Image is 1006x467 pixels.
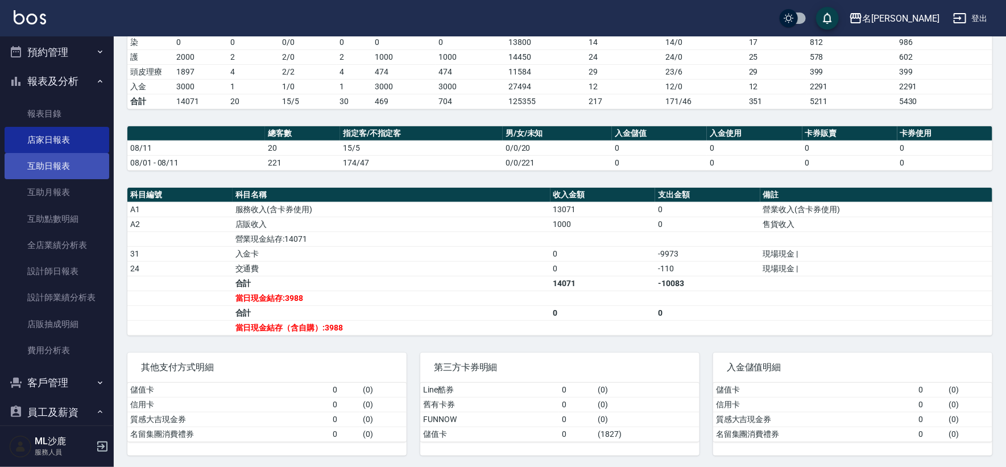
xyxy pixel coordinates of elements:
th: 入金使用 [707,126,802,141]
td: ( 1827 ) [595,427,699,441]
td: 578 [807,49,896,64]
td: 儲值卡 [420,427,559,441]
th: 收入金額 [550,188,656,202]
td: 14 / 0 [663,35,746,49]
th: 入金儲值 [612,126,707,141]
div: 名[PERSON_NAME] [863,11,939,26]
td: 171/46 [663,94,746,109]
td: A2 [127,217,233,232]
td: 2291 [896,79,992,94]
td: 602 [896,49,992,64]
td: 221 [265,155,340,170]
td: 0 [612,155,707,170]
th: 支出金額 [655,188,760,202]
td: 服務收入(含卡券使用) [233,202,550,217]
td: 13071 [550,202,656,217]
th: 備註 [760,188,992,202]
td: 頭皮理療 [127,64,173,79]
td: ( 0 ) [595,412,699,427]
a: 店販抽成明細 [5,311,109,337]
td: 14 [586,35,663,49]
td: 12 [586,79,663,94]
table: a dense table [127,126,992,171]
span: 第三方卡券明細 [434,362,686,373]
img: Person [9,435,32,458]
td: ( 0 ) [946,412,992,427]
td: FUNNOW [420,412,559,427]
th: 總客數 [265,126,340,141]
td: 0 [559,397,595,412]
th: 指定客/不指定客 [340,126,503,141]
td: 474 [436,64,506,79]
td: 合計 [233,305,550,320]
a: 互助月報表 [5,179,109,205]
td: 23 / 6 [663,64,746,79]
td: 15/5 [279,94,337,109]
td: 0 [612,140,707,155]
table: a dense table [420,383,699,442]
button: 登出 [949,8,992,29]
td: 5430 [896,94,992,109]
td: 店販收入 [233,217,550,232]
td: ( 0 ) [360,427,407,441]
td: 14071 [173,94,227,109]
td: 2 / 2 [279,64,337,79]
td: 25 [746,49,807,64]
th: 科目名稱 [233,188,550,202]
th: 卡券使用 [897,126,992,141]
td: 入金卡 [233,246,550,261]
td: ( 0 ) [946,383,992,398]
th: 男/女/未知 [503,126,612,141]
td: 1897 [173,64,227,79]
td: 營業收入(含卡券使用) [760,202,992,217]
a: 全店業績分析表 [5,232,109,258]
td: 0 [802,155,897,170]
td: 0 [916,383,946,398]
td: 0 [550,261,656,276]
a: 費用分析表 [5,337,109,363]
td: ( 0 ) [360,397,407,412]
td: 現場現金 | [760,261,992,276]
td: 入金 [127,79,173,94]
span: 其他支付方式明細 [141,362,393,373]
button: 報表及分析 [5,67,109,96]
a: 互助日報表 [5,153,109,179]
td: -110 [655,261,760,276]
td: 0 [330,397,361,412]
td: 08/11 [127,140,265,155]
td: 0 [173,35,227,49]
td: 13800 [506,35,586,49]
td: 0 [655,217,760,232]
a: 互助點數明細 [5,206,109,232]
td: 名留集團消費禮券 [713,427,916,441]
td: 0 [897,155,992,170]
td: 31 [127,246,233,261]
td: 2000 [173,49,227,64]
td: 染 [127,35,173,49]
p: 服務人員 [35,447,93,457]
td: 3000 [372,79,436,94]
td: 20 [227,94,279,109]
td: 0 [802,140,897,155]
td: 2291 [807,79,896,94]
a: 店家日報表 [5,127,109,153]
td: 4 [337,64,372,79]
th: 科目編號 [127,188,233,202]
td: 質感大吉現金券 [127,412,330,427]
td: 351 [746,94,807,109]
td: 174/47 [340,155,503,170]
a: 設計師日報表 [5,258,109,284]
td: 0 [655,202,760,217]
td: 質感大吉現金券 [713,412,916,427]
td: 售貨收入 [760,217,992,232]
td: 交通費 [233,261,550,276]
td: 0 [707,155,802,170]
td: 24 / 0 [663,49,746,64]
td: 儲值卡 [127,383,330,398]
td: 0 [436,35,506,49]
td: 名留集團消費禮券 [127,427,330,441]
td: 當日現金結存:3988 [233,291,550,305]
td: Line酷券 [420,383,559,398]
td: 1 [227,79,279,94]
td: 20 [265,140,340,155]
